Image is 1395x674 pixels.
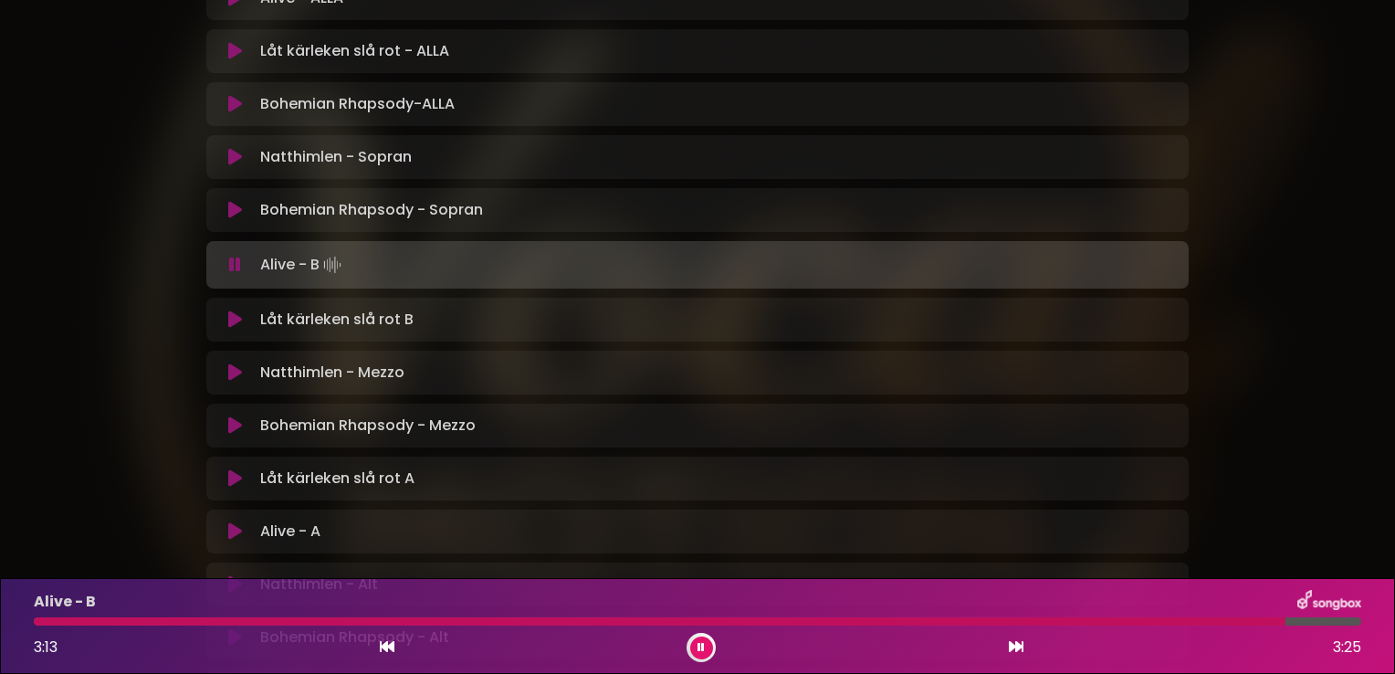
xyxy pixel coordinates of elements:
[260,93,455,115] p: Bohemian Rhapsody-ALLA
[320,252,345,278] img: waveform4.gif
[260,146,412,168] p: Natthimlen - Sopran
[260,309,414,331] p: Låt kärleken slå rot B
[260,199,483,221] p: Bohemian Rhapsody - Sopran
[260,415,476,437] p: Bohemian Rhapsody - Mezzo
[260,252,345,278] p: Alive - B
[260,40,449,62] p: Låt kärleken slå rot - ALLA
[260,521,320,542] p: Alive - A
[34,637,58,658] span: 3:13
[34,591,96,613] p: Alive - B
[260,362,404,384] p: Natthimlen - Mezzo
[260,574,378,595] p: Natthimlen - Alt
[260,468,414,490] p: Låt kärleken slå rot A
[1297,590,1361,614] img: songbox-logo-white.png
[1333,637,1361,658] span: 3:25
